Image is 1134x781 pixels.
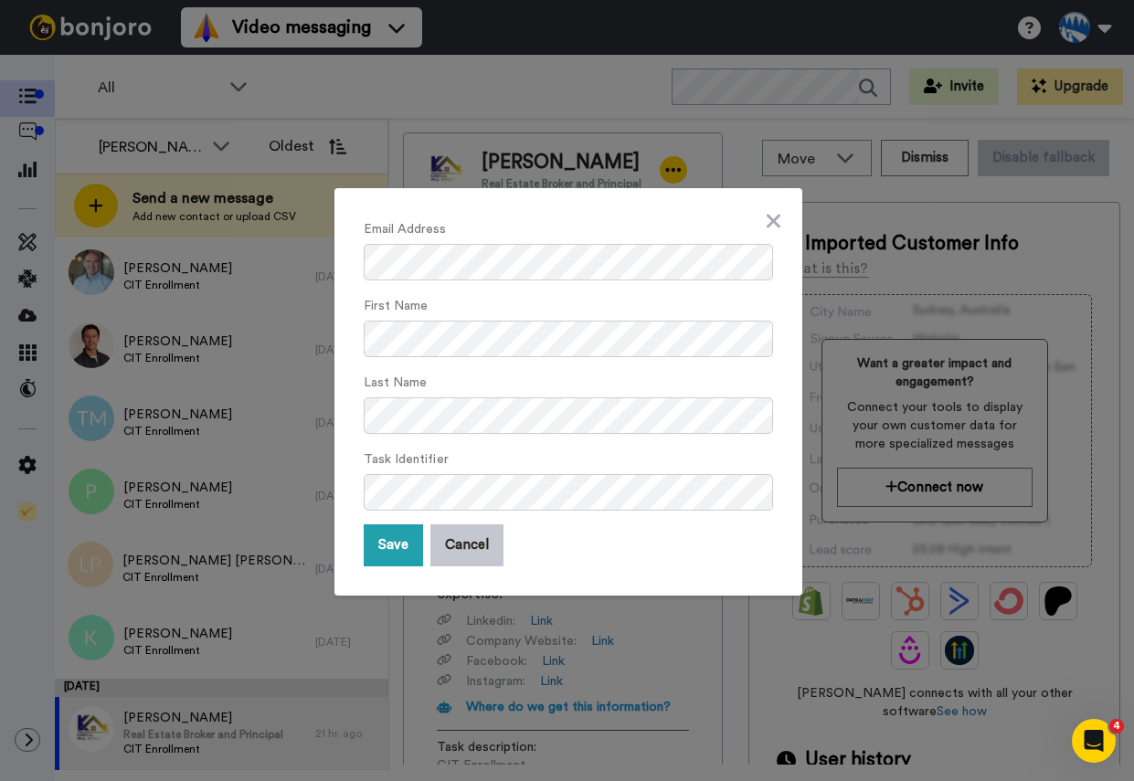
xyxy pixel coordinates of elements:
label: Last Name [364,374,428,393]
button: Save [364,524,423,566]
label: First Name [364,297,429,316]
label: Email Address [364,220,447,239]
span: 4 [1109,719,1124,734]
label: Task Identifier [364,450,449,470]
button: Cancel [430,524,503,566]
iframe: Intercom live chat [1072,719,1116,763]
